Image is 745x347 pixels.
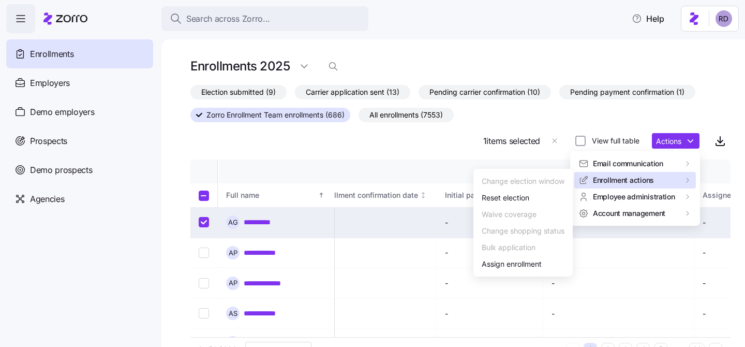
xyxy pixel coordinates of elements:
td: - [437,207,543,238]
td: - [311,207,437,238]
span: Enrollment actions [593,175,654,185]
span: Account management [593,208,665,219]
div: Assign enrollment [482,258,542,270]
span: Email communication [593,158,663,169]
input: Select record 1 [199,217,209,227]
span: Employee administration [593,192,675,202]
div: Reset election [482,192,529,204]
span: A G [228,219,238,226]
